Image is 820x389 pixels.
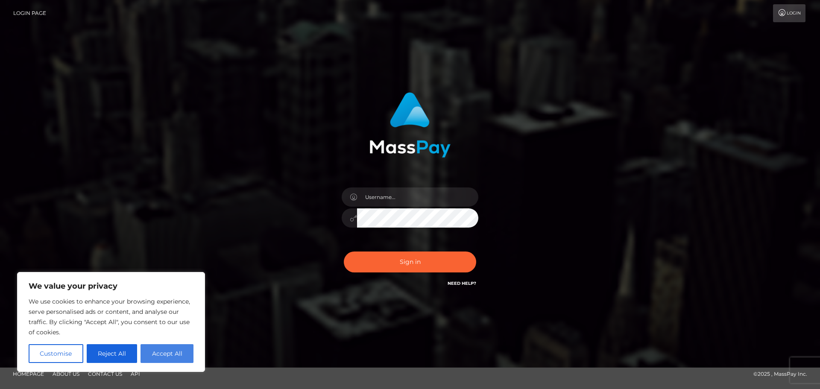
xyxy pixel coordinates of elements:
div: © 2025 , MassPay Inc. [753,369,814,379]
a: Login [773,4,805,22]
div: We value your privacy [17,272,205,372]
img: MassPay Login [369,92,451,158]
button: Customise [29,344,83,363]
a: Contact Us [85,367,126,380]
a: Need Help? [448,281,476,286]
button: Accept All [141,344,193,363]
button: Sign in [344,252,476,272]
p: We value your privacy [29,281,193,291]
input: Username... [357,187,478,207]
a: Homepage [9,367,47,380]
a: Login Page [13,4,46,22]
a: API [127,367,143,380]
button: Reject All [87,344,138,363]
a: About Us [49,367,83,380]
p: We use cookies to enhance your browsing experience, serve personalised ads or content, and analys... [29,296,193,337]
